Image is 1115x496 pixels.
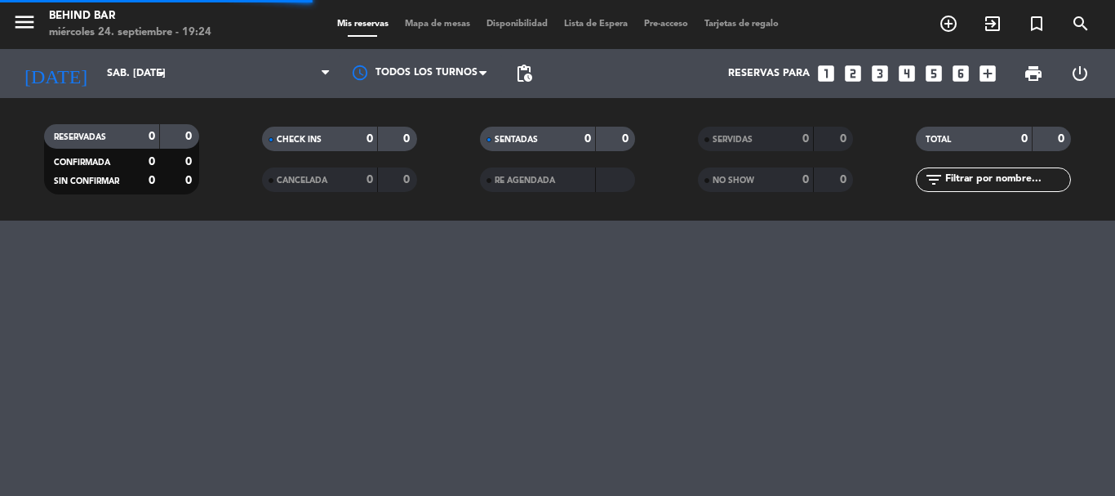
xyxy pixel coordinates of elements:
[896,63,917,84] i: looks_4
[1027,14,1046,34] i: turned_in_not
[977,63,998,84] i: add_box
[49,25,211,41] div: miércoles 24. septiembre - 19:24
[924,170,944,190] i: filter_list
[584,133,591,145] strong: 0
[478,20,556,29] span: Disponibilidad
[185,131,195,142] strong: 0
[713,136,753,144] span: SERVIDAS
[983,14,1002,34] i: exit_to_app
[556,20,636,29] span: Lista de Espera
[403,133,413,145] strong: 0
[636,20,696,29] span: Pre-acceso
[495,177,555,185] span: RE AGENDADA
[1070,64,1090,83] i: power_settings_new
[54,177,119,185] span: SIN CONFIRMAR
[185,175,195,186] strong: 0
[815,63,837,84] i: looks_one
[49,8,211,25] div: Behind Bar
[1056,49,1103,98] div: LOG OUT
[728,68,810,79] span: Reservas para
[152,64,171,83] i: arrow_drop_down
[12,10,37,34] i: menu
[923,63,944,84] i: looks_5
[926,136,951,144] span: TOTAL
[329,20,397,29] span: Mis reservas
[1071,14,1091,34] i: search
[397,20,478,29] span: Mapa de mesas
[1021,133,1028,145] strong: 0
[403,174,413,185] strong: 0
[1024,64,1043,83] span: print
[802,133,809,145] strong: 0
[939,14,958,34] i: add_circle_outline
[54,159,110,167] span: CONFIRMADA
[185,156,195,168] strong: 0
[366,174,373,185] strong: 0
[713,177,754,185] span: NO SHOW
[869,63,891,84] i: looks_3
[149,131,155,142] strong: 0
[950,63,971,84] i: looks_6
[1058,133,1068,145] strong: 0
[696,20,787,29] span: Tarjetas de regalo
[277,136,322,144] span: CHECK INS
[12,10,37,40] button: menu
[12,56,99,92] i: [DATE]
[514,64,534,83] span: pending_actions
[495,136,538,144] span: SENTADAS
[622,133,632,145] strong: 0
[277,177,327,185] span: CANCELADA
[840,133,850,145] strong: 0
[842,63,864,84] i: looks_two
[149,175,155,186] strong: 0
[366,133,373,145] strong: 0
[840,174,850,185] strong: 0
[944,171,1070,189] input: Filtrar por nombre...
[802,174,809,185] strong: 0
[54,133,106,141] span: RESERVADAS
[149,156,155,168] strong: 0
